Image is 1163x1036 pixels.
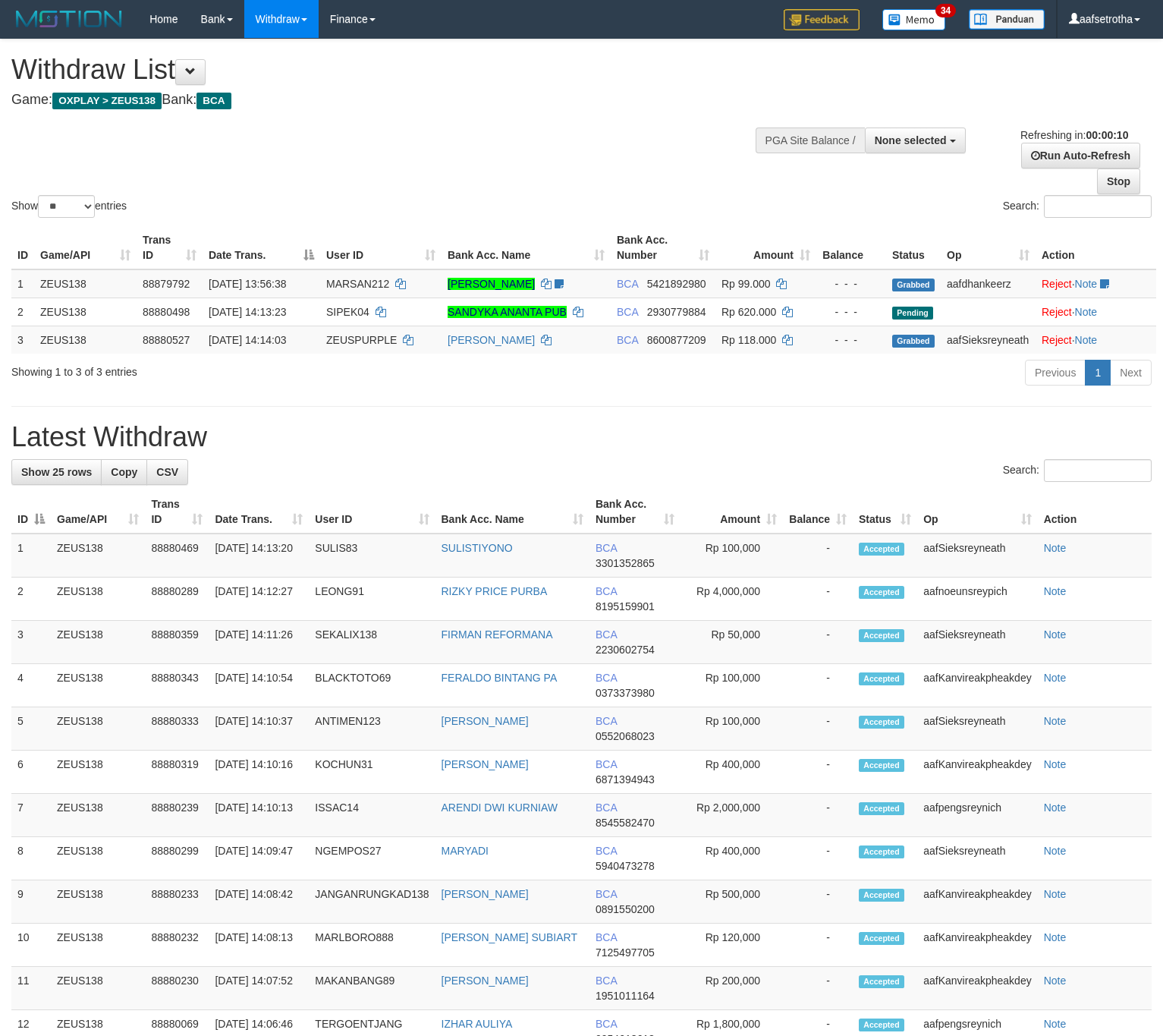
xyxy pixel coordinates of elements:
a: Note [1075,334,1098,346]
span: BCA [596,542,617,554]
td: ZEUS138 [51,578,145,621]
span: Accepted [859,889,904,902]
span: Copy 8195159901 to clipboard [596,600,655,612]
a: Note [1044,672,1067,684]
a: [PERSON_NAME] [442,975,529,987]
td: ZEUS138 [51,924,145,967]
td: ZEUS138 [34,326,137,354]
td: 6 [11,751,51,794]
td: aafnoeunsreypich [917,578,1037,621]
img: Feedback.jpg [784,9,860,30]
td: BLACKTOTO69 [309,664,435,707]
input: Search: [1044,195,1152,218]
span: Copy [111,466,137,478]
td: ZEUS138 [51,664,145,707]
td: NGEMPOS27 [309,837,435,880]
td: Rp 120,000 [681,924,783,967]
a: Note [1044,628,1067,641]
span: Copy 0891550200 to clipboard [596,903,655,915]
td: - [783,578,853,621]
td: [DATE] 14:10:37 [209,707,309,751]
th: Amount: activate to sort column ascending [681,490,783,534]
a: Note [1044,845,1067,857]
td: [DATE] 14:10:13 [209,794,309,837]
td: 1 [11,269,34,298]
span: Pending [892,307,933,320]
th: Bank Acc. Number: activate to sort column ascending [589,490,681,534]
td: · [1036,298,1156,326]
a: Previous [1025,360,1086,386]
a: [PERSON_NAME] [448,334,535,346]
span: Accepted [859,543,904,556]
img: Button%20Memo.svg [882,9,946,30]
th: Amount: activate to sort column ascending [715,226,816,269]
th: Action [1036,226,1156,269]
a: Next [1110,360,1152,386]
td: [DATE] 14:10:16 [209,751,309,794]
td: Rp 400,000 [681,837,783,880]
td: JANGANRUNGKAD138 [309,880,435,924]
th: User ID: activate to sort column ascending [309,490,435,534]
td: 3 [11,621,51,664]
th: Action [1038,490,1152,534]
td: 88880239 [145,794,209,837]
th: Trans ID: activate to sort column ascending [145,490,209,534]
span: BCA [596,585,617,597]
span: Accepted [859,586,904,599]
th: Game/API: activate to sort column ascending [51,490,145,534]
td: ZEUS138 [51,880,145,924]
span: Accepted [859,672,904,685]
td: Rp 4,000,000 [681,578,783,621]
span: BCA [596,1018,617,1030]
td: ZEUS138 [51,751,145,794]
td: Rp 100,000 [681,534,783,578]
span: None selected [875,134,947,146]
a: SULISTIYONO [442,542,513,554]
td: Rp 50,000 [681,621,783,664]
th: Game/API: activate to sort column ascending [34,226,137,269]
span: Copy 6871394943 to clipboard [596,773,655,786]
span: Rp 99.000 [721,278,771,290]
td: 88880299 [145,837,209,880]
a: Note [1075,278,1098,290]
a: Reject [1042,334,1072,346]
span: BCA [596,845,617,857]
td: [DATE] 14:10:54 [209,664,309,707]
td: Rp 100,000 [681,707,783,751]
span: OXPLAY > ZEUS138 [52,93,162,109]
td: 2 [11,578,51,621]
th: Date Trans.: activate to sort column descending [203,226,320,269]
label: Search: [1003,195,1152,218]
td: SULIS83 [309,534,435,578]
td: · [1036,269,1156,298]
td: - [783,794,853,837]
span: Copy 8600877209 to clipboard [647,334,706,346]
td: Rp 200,000 [681,967,783,1010]
td: ZEUS138 [51,967,145,1010]
td: MARLBORO888 [309,924,435,967]
span: BCA [596,975,617,987]
td: 2 [11,298,34,326]
th: Op: activate to sort column ascending [917,490,1037,534]
td: 88880469 [145,534,209,578]
img: panduan.png [969,9,1045,30]
label: Search: [1003,459,1152,482]
span: BCA [596,931,617,943]
span: BCA [596,888,617,900]
span: BCA [596,628,617,641]
td: ZEUS138 [34,298,137,326]
img: MOTION_logo.png [11,8,127,30]
span: Accepted [859,759,904,772]
td: - [783,751,853,794]
td: aafSieksreyneath [917,707,1037,751]
button: None selected [865,128,966,153]
span: Accepted [859,975,904,988]
span: 88880498 [143,306,190,318]
span: BCA [617,334,638,346]
span: Show 25 rows [21,466,92,478]
td: - [783,924,853,967]
td: ZEUS138 [51,534,145,578]
td: - [783,880,853,924]
a: MARYADI [442,845,489,857]
a: FIRMAN REFORMANA [442,628,553,641]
